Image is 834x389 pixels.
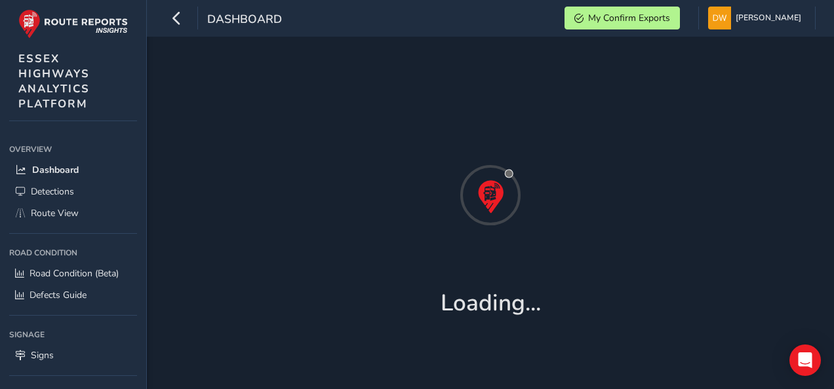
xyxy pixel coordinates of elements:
[31,349,54,361] span: Signs
[9,325,137,344] div: Signage
[9,284,137,306] a: Defects Guide
[9,181,137,202] a: Detections
[9,159,137,181] a: Dashboard
[708,7,806,29] button: [PERSON_NAME]
[565,7,680,29] button: My Confirm Exports
[207,11,282,29] span: Dashboard
[18,51,90,111] span: ESSEX HIGHWAYS ANALYTICS PLATFORM
[9,202,137,224] a: Route View
[736,7,801,29] span: [PERSON_NAME]
[789,344,821,376] div: Open Intercom Messenger
[9,344,137,366] a: Signs
[9,263,137,284] a: Road Condition (Beta)
[588,12,670,24] span: My Confirm Exports
[30,267,119,280] span: Road Condition (Beta)
[31,185,74,198] span: Detections
[9,139,137,159] div: Overview
[31,207,79,219] span: Route View
[441,289,541,317] h1: Loading...
[30,289,87,301] span: Defects Guide
[18,9,128,39] img: rr logo
[708,7,731,29] img: diamond-layout
[32,164,79,176] span: Dashboard
[9,243,137,263] div: Road Condition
